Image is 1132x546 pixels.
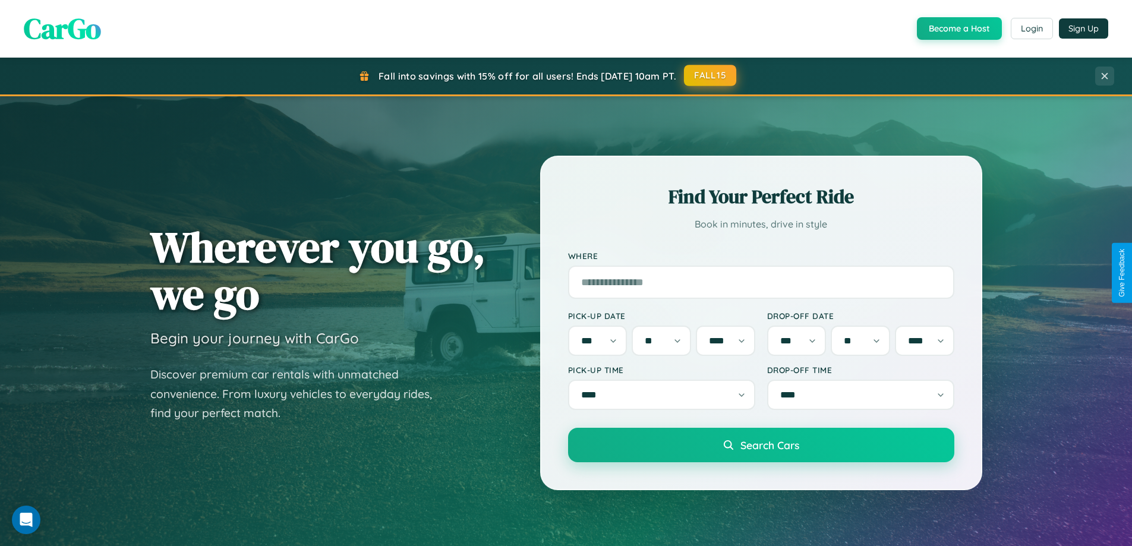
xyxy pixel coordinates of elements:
span: CarGo [24,9,101,48]
button: FALL15 [684,65,736,86]
p: Book in minutes, drive in style [568,216,954,233]
h1: Wherever you go, we go [150,223,485,317]
button: Become a Host [917,17,1002,40]
h3: Begin your journey with CarGo [150,329,359,347]
label: Drop-off Time [767,365,954,375]
div: Give Feedback [1118,249,1126,297]
label: Pick-up Date [568,311,755,321]
div: Open Intercom Messenger [12,506,40,534]
label: Drop-off Date [767,311,954,321]
button: Sign Up [1059,18,1108,39]
label: Pick-up Time [568,365,755,375]
span: Search Cars [740,438,799,452]
label: Where [568,251,954,261]
span: Fall into savings with 15% off for all users! Ends [DATE] 10am PT. [379,70,676,82]
p: Discover premium car rentals with unmatched convenience. From luxury vehicles to everyday rides, ... [150,365,447,423]
button: Login [1011,18,1053,39]
h2: Find Your Perfect Ride [568,184,954,210]
button: Search Cars [568,428,954,462]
